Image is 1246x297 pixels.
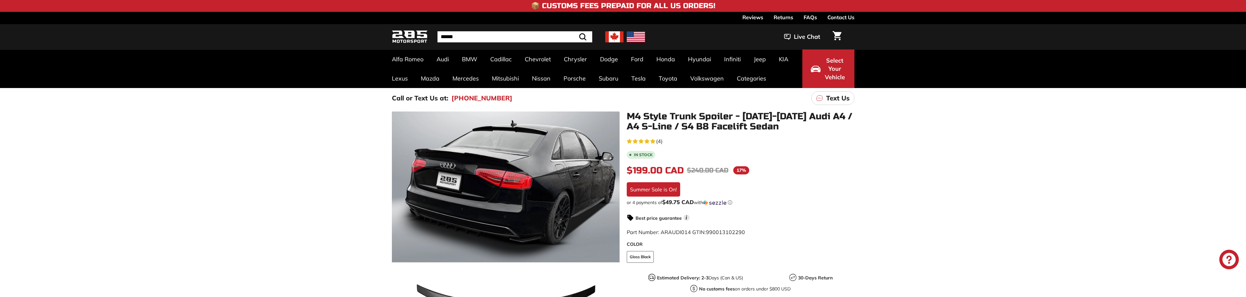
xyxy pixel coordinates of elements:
a: Nissan [525,69,557,88]
a: Honda [650,50,681,69]
a: Chevrolet [518,50,557,69]
span: i [683,215,690,221]
p: Text Us [826,93,850,103]
a: Jeep [747,50,772,69]
a: Alfa Romeo [385,50,430,69]
p: Call or Text Us at: [392,93,448,103]
img: Sezzle [703,200,726,206]
strong: Best price guarantee [636,215,682,221]
img: Logo_285_Motorsport_areodynamics_components [392,29,428,45]
strong: No customs fees [699,286,735,292]
button: Select Your Vehicle [802,50,854,88]
label: COLOR [627,241,854,248]
span: $240.00 CAD [687,166,728,174]
b: In stock [634,153,652,157]
div: Summer Sale is On! [627,182,680,197]
a: Tesla [625,69,652,88]
a: Infiniti [718,50,747,69]
span: 990013102290 [706,229,745,235]
span: $49.75 CAD [662,199,694,205]
h1: M4 Style Trunk Spoiler - [DATE]-[DATE] Audi A4 / A4 S-Line / S4 B8 Facelift Sedan [627,111,854,132]
a: Contact Us [827,12,854,23]
span: 17% [733,166,749,174]
input: Search [437,31,592,42]
a: Volkswagen [684,69,730,88]
a: Lexus [385,69,414,88]
a: Mazda [414,69,446,88]
button: Live Chat [776,29,829,45]
h4: 📦 Customs Fees Prepaid for All US Orders! [531,2,715,10]
a: FAQs [804,12,817,23]
strong: Estimated Delivery: 2-3 [657,275,709,281]
strong: 30-Days Return [798,275,833,281]
div: or 4 payments of$49.75 CADwithSezzle Click to learn more about Sezzle [627,199,854,206]
a: Toyota [652,69,684,88]
a: Mercedes [446,69,485,88]
p: on orders under $800 USD [699,286,791,292]
inbox-online-store-chat: Shopify online store chat [1217,250,1241,271]
a: Subaru [592,69,625,88]
a: KIA [772,50,795,69]
a: Ford [624,50,650,69]
a: Audi [430,50,455,69]
span: (4) [656,137,663,145]
p: Days (Can & US) [657,275,743,281]
a: 4.8 rating (4 votes) [627,137,854,145]
a: Cart [829,26,845,48]
a: BMW [455,50,484,69]
a: Categories [730,69,773,88]
a: Cadillac [484,50,518,69]
span: Select Your Vehicle [824,56,846,82]
a: Chrysler [557,50,594,69]
span: Live Chat [794,33,820,41]
a: Porsche [557,69,592,88]
a: [PHONE_NUMBER] [451,93,512,103]
span: Part Number: ARAUDI014 GTIN: [627,229,745,235]
div: or 4 payments of with [627,199,854,206]
a: Reviews [742,12,763,23]
a: Returns [774,12,793,23]
a: Hyundai [681,50,718,69]
a: Text Us [811,91,854,105]
a: Mitsubishi [485,69,525,88]
a: Dodge [594,50,624,69]
span: $199.00 CAD [627,165,684,176]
